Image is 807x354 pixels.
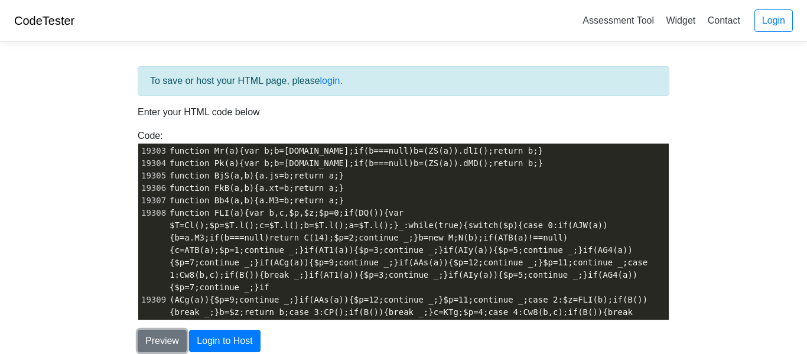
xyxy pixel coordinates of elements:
span: function Pk(a){var b;b=[DOMAIN_NAME];if(b===null)b=(ZS(a)).dMD();return b;} [170,158,543,168]
a: Contact [703,11,745,30]
a: Assessment Tool [578,11,659,30]
p: Enter your HTML code below [138,105,669,119]
div: 19306 [138,182,167,194]
div: 19308 [138,207,167,219]
button: Login to Host [189,330,260,352]
button: Preview [138,330,187,352]
span: function BjS(a,b){a.js=b;return a;} [170,171,344,180]
a: CodeTester [14,14,74,27]
span: function Mr(a){var b;b=[DOMAIN_NAME];if(b===null)b=(ZS(a)).dlI();return b;} [170,146,543,155]
div: To save or host your HTML page, please . [138,66,669,96]
span: function Bb4(a,b){a.M3=b;return a;} [170,196,344,205]
div: 19304 [138,157,167,170]
a: Widget [661,11,700,30]
div: 19309 [138,294,167,306]
a: login [320,76,340,86]
a: Login [754,9,793,32]
div: Code: [129,129,678,320]
div: 19303 [138,145,167,157]
div: 19307 [138,194,167,207]
div: 19305 [138,170,167,182]
span: function FLI(a){var b,c,$p,$z;$p=0;if(DQ()){var $T=Cl();$p=$T.l();c=$T.l();b=$T.l();a=$T.l();}_:w... [170,208,653,292]
span: function FkB(a,b){a.xt=b;return a;} [170,183,344,193]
